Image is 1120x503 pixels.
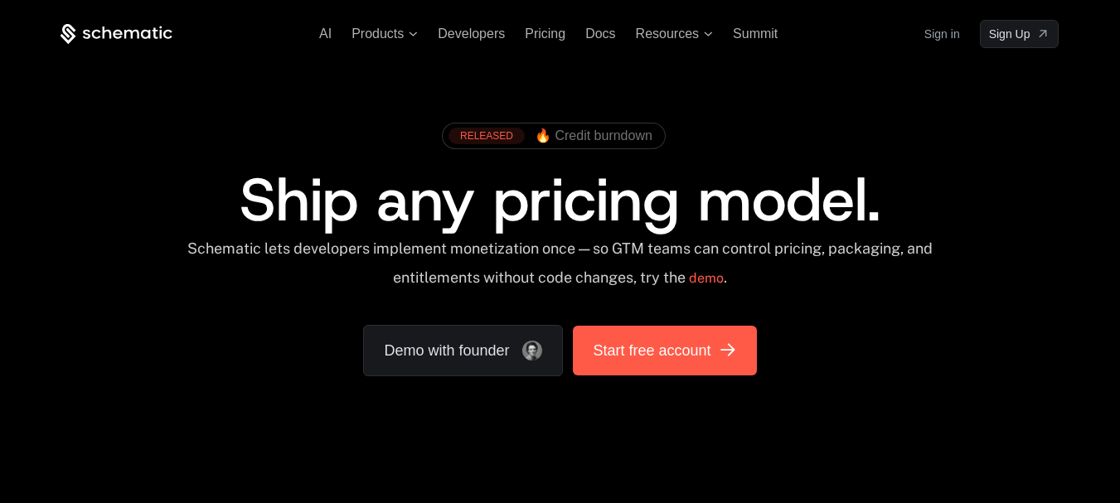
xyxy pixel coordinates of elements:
div: Schematic lets developers implement monetization once — so GTM teams can control pricing, packagi... [186,239,934,298]
a: Docs [585,27,615,41]
a: demo [689,259,724,298]
a: Summit [733,27,778,41]
a: [object Object],[object Object] [448,128,652,144]
span: Ship any pricing model. [240,160,880,239]
span: Sign Up [989,26,1030,42]
a: AI [319,27,332,41]
a: Sign in [924,21,960,47]
span: 🔥 Credit burndown [535,128,652,143]
a: Pricing [525,27,565,41]
a: Demo with founder, ,[object Object] [363,325,563,376]
div: RELEASED [448,128,525,144]
span: Start free account [593,339,710,362]
a: Developers [438,27,505,41]
a: [object Object] [573,326,756,375]
span: Products [352,27,404,41]
img: Founder [522,341,542,360]
span: Resources [636,27,699,41]
a: [object Object] [980,20,1059,48]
